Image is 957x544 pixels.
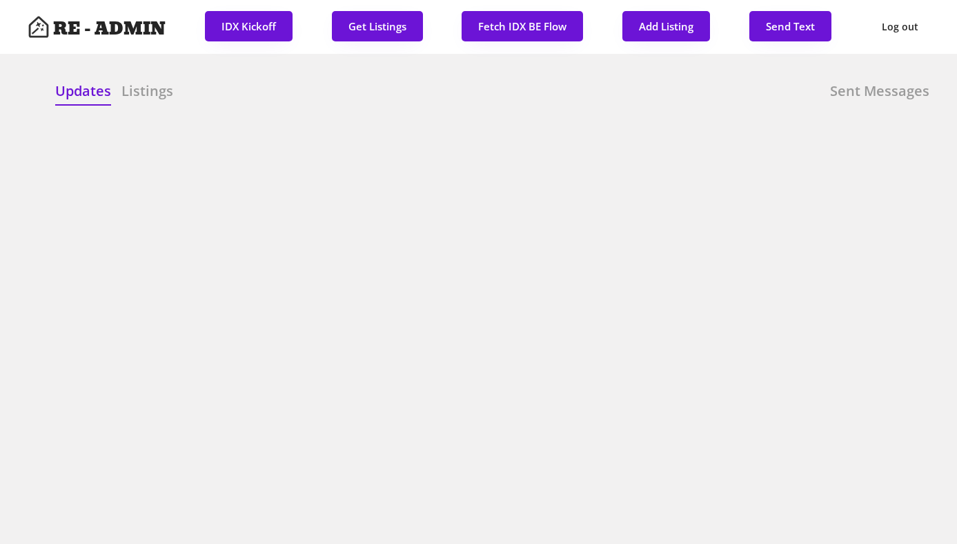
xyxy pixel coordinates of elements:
button: Log out [871,11,929,43]
button: Fetch IDX BE Flow [462,11,583,41]
button: IDX Kickoff [205,11,293,41]
h4: RE - ADMIN [53,20,166,38]
h6: Listings [121,81,173,101]
button: Send Text [749,11,831,41]
img: Artboard%201%20copy%203.svg [28,16,50,38]
button: Get Listings [332,11,423,41]
h6: Updates [55,81,111,101]
button: Add Listing [622,11,710,41]
h6: Sent Messages [830,81,929,101]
